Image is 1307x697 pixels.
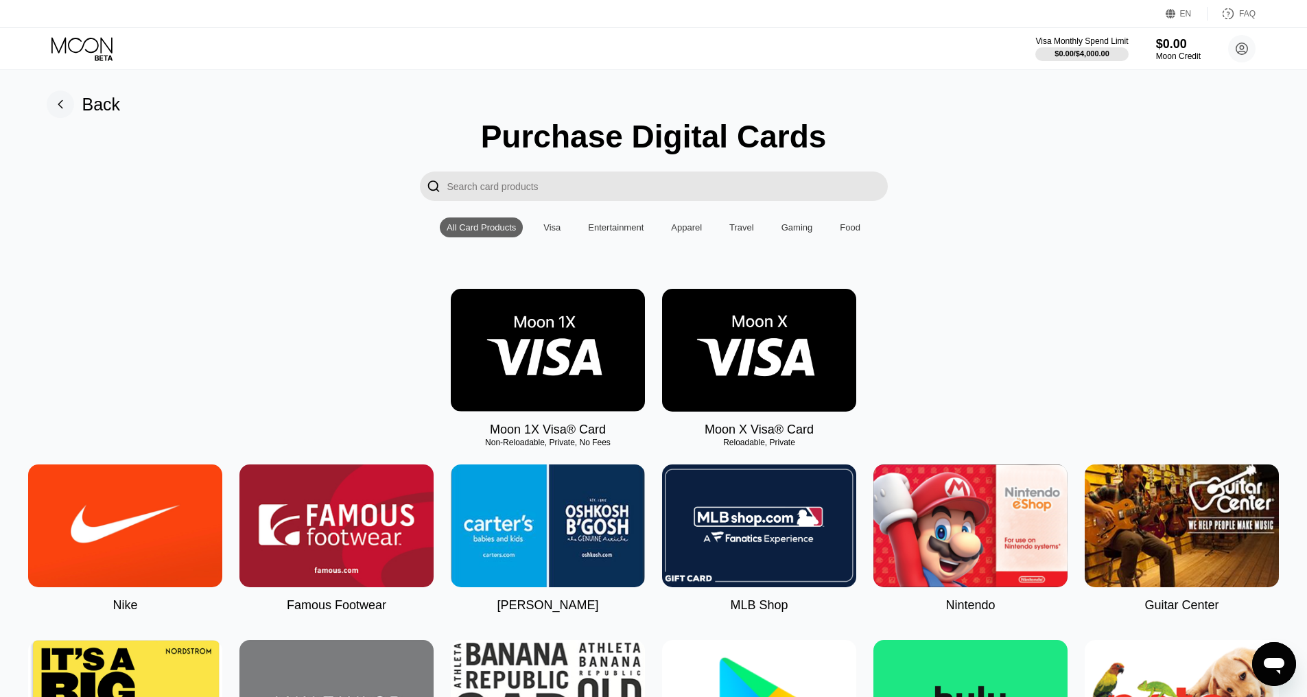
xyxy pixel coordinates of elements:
div: Reloadable, Private [662,438,856,447]
div: EN [1180,9,1192,19]
div: Visa Monthly Spend Limit [1035,36,1128,46]
div: Nike [113,598,137,613]
input: Search card products [447,172,888,201]
div: Purchase Digital Cards [481,118,827,155]
div: Apparel [671,222,702,233]
div: Moon Credit [1156,51,1201,61]
div: FAQ [1239,9,1256,19]
div: Visa [537,217,567,237]
div: Entertainment [588,222,644,233]
div: EN [1166,7,1208,21]
div: All Card Products [440,217,523,237]
div: $0.00Moon Credit [1156,37,1201,61]
div: Gaming [775,217,820,237]
div: Travel [729,222,754,233]
div: MLB Shop [730,598,788,613]
div: Guitar Center [1144,598,1218,613]
div: Travel [722,217,761,237]
div: Apparel [664,217,709,237]
div: Food [840,222,860,233]
div: [PERSON_NAME] [497,598,598,613]
div: Food [833,217,867,237]
div: Visa [543,222,561,233]
div:  [427,178,440,194]
div: $0.00 [1156,37,1201,51]
div: Gaming [781,222,813,233]
div: Non-Reloadable, Private, No Fees [451,438,645,447]
div: FAQ [1208,7,1256,21]
div: Famous Footwear [287,598,386,613]
div: Nintendo [945,598,995,613]
div: Visa Monthly Spend Limit$0.00/$4,000.00 [1035,36,1128,61]
div: Back [82,95,121,115]
div: All Card Products [447,222,516,233]
div: Back [47,91,121,118]
iframe: Button to launch messaging window [1252,642,1296,686]
div:  [420,172,447,201]
div: Moon 1X Visa® Card [490,423,606,437]
div: Moon X Visa® Card [705,423,814,437]
div: Entertainment [581,217,650,237]
div: $0.00 / $4,000.00 [1055,49,1109,58]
